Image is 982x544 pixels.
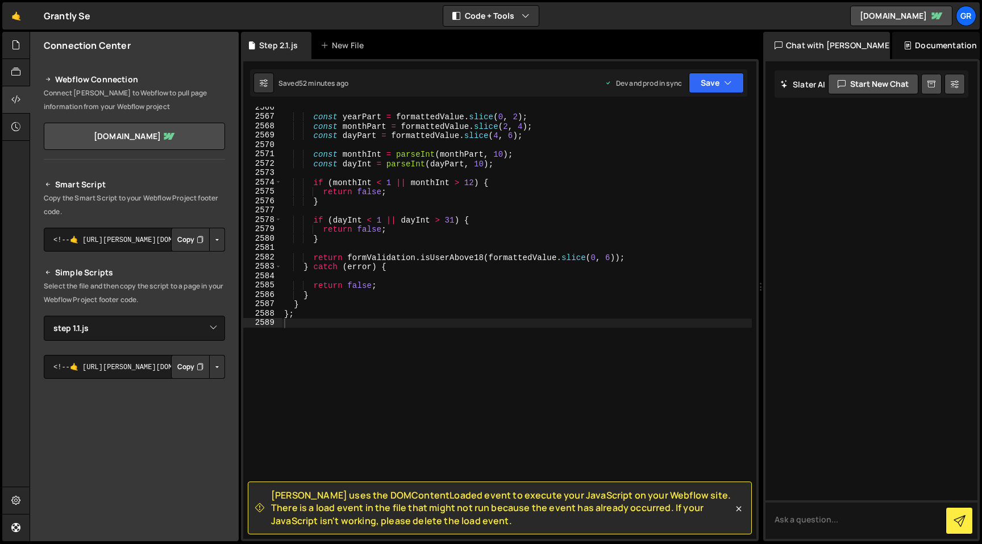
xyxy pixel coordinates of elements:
[299,78,348,88] div: 52 minutes ago
[243,309,282,319] div: 2588
[763,32,890,59] div: Chat with [PERSON_NAME]
[44,123,225,150] a: [DOMAIN_NAME]
[850,6,952,26] a: [DOMAIN_NAME]
[243,122,282,131] div: 2568
[44,397,226,500] iframe: YouTube video player
[243,290,282,300] div: 2586
[243,271,282,281] div: 2584
[243,168,282,178] div: 2573
[443,6,539,26] button: Code + Tools
[243,318,282,328] div: 2589
[243,281,282,290] div: 2585
[44,86,225,114] p: Connect [PERSON_NAME] to Webflow to pull page information from your Webflow project
[243,196,282,206] div: 2576
[243,131,282,140] div: 2569
[321,40,368,51] div: New File
[44,73,225,86] h2: Webflow Connection
[605,78,682,88] div: Dev and prod in sync
[243,112,282,122] div: 2567
[243,215,282,225] div: 2578
[259,40,298,51] div: Step 2.1.js
[243,187,282,196] div: 2575
[44,228,225,252] textarea: <!--🤙 [URL][PERSON_NAME][DOMAIN_NAME]> <script>document.addEventListener("DOMContentLoaded", func...
[243,243,282,253] div: 2581
[278,78,348,88] div: Saved
[243,234,282,244] div: 2580
[243,140,282,150] div: 2570
[243,224,282,234] div: 2579
[44,178,225,191] h2: Smart Script
[271,489,733,527] span: [PERSON_NAME] uses the DOMContentLoaded event to execute your JavaScript on your Webflow site. Th...
[828,74,918,94] button: Start new chat
[171,355,210,379] button: Copy
[44,39,131,52] h2: Connection Center
[44,279,225,307] p: Select the file and then copy the script to a page in your Webflow Project footer code.
[243,262,282,271] div: 2583
[243,178,282,187] div: 2574
[243,103,282,112] div: 2566
[243,149,282,159] div: 2571
[243,253,282,262] div: 2582
[44,266,225,279] h2: Simple Scripts
[243,206,282,215] div: 2577
[780,79,826,90] h2: Slater AI
[689,73,744,93] button: Save
[892,32,980,59] div: Documentation
[44,191,225,219] p: Copy the Smart Script to your Webflow Project footer code.
[2,2,30,30] a: 🤙
[171,355,225,379] div: Button group with nested dropdown
[44,355,225,379] textarea: <!--🤙 [URL][PERSON_NAME][DOMAIN_NAME]> <script>document.addEventListener("DOMContentLoaded", func...
[243,159,282,169] div: 2572
[44,9,91,23] div: Grantly Se
[171,228,225,252] div: Button group with nested dropdown
[243,299,282,309] div: 2587
[956,6,976,26] a: Gr
[171,228,210,252] button: Copy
